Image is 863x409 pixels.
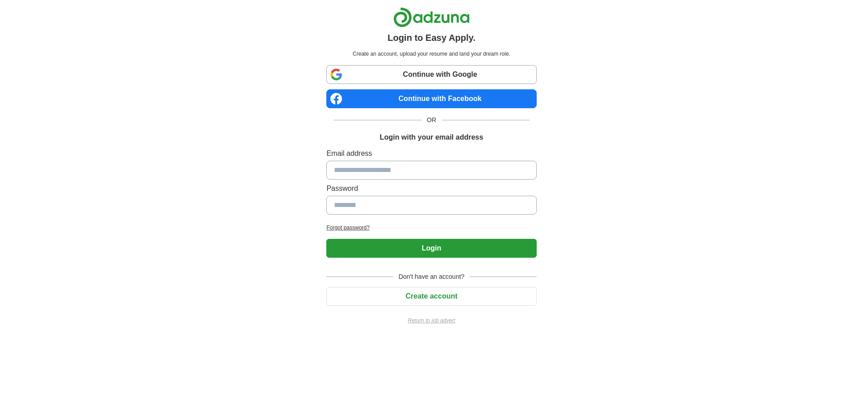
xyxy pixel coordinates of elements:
[380,132,483,143] h1: Login with your email address
[328,50,534,58] p: Create an account, upload your resume and land your dream role.
[387,31,476,44] h1: Login to Easy Apply.
[326,65,536,84] a: Continue with Google
[393,7,470,27] img: Adzuna logo
[326,148,536,159] label: Email address
[326,292,536,300] a: Create account
[393,272,470,281] span: Don't have an account?
[326,317,536,325] a: Return to job advert
[326,183,536,194] label: Password
[326,239,536,258] button: Login
[422,115,442,125] span: OR
[326,89,536,108] a: Continue with Facebook
[326,224,536,232] a: Forgot password?
[326,287,536,306] button: Create account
